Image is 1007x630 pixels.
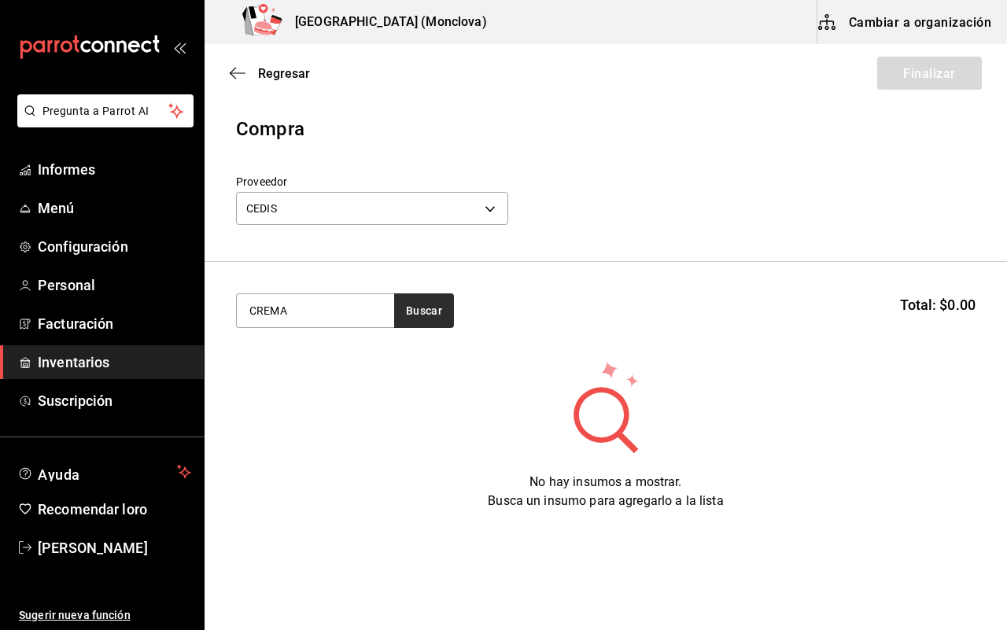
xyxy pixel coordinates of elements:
button: Pregunta a Parrot AI [17,94,194,127]
font: Inventarios [38,354,109,370]
font: Cambiar a organización [849,14,991,29]
font: Menú [38,200,75,216]
font: Informes [38,161,95,178]
font: Buscar [406,304,442,317]
button: Buscar [394,293,454,328]
font: Regresar [258,66,310,81]
font: CEDIS [246,202,277,215]
font: Facturación [38,315,113,332]
font: Pregunta a Parrot AI [42,105,149,117]
font: Sugerir nueva función [19,609,131,621]
button: abrir_cajón_menú [173,41,186,53]
font: Ayuda [38,466,80,483]
font: Compra [236,118,304,140]
button: Regresar [230,66,310,81]
input: Buscar insumo [237,294,394,327]
font: Suscripción [38,392,113,409]
font: Proveedor [236,175,287,188]
font: [GEOGRAPHIC_DATA] (Monclova) [295,14,487,29]
font: Personal [38,277,95,293]
font: No hay insumos a mostrar. [529,474,681,489]
font: Recomendar loro [38,501,147,518]
font: Busca un insumo para agregarlo a la lista [488,493,723,508]
font: [PERSON_NAME] [38,540,148,556]
a: Pregunta a Parrot AI [11,114,194,131]
font: Total: $0.00 [900,297,976,313]
font: Configuración [38,238,128,255]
